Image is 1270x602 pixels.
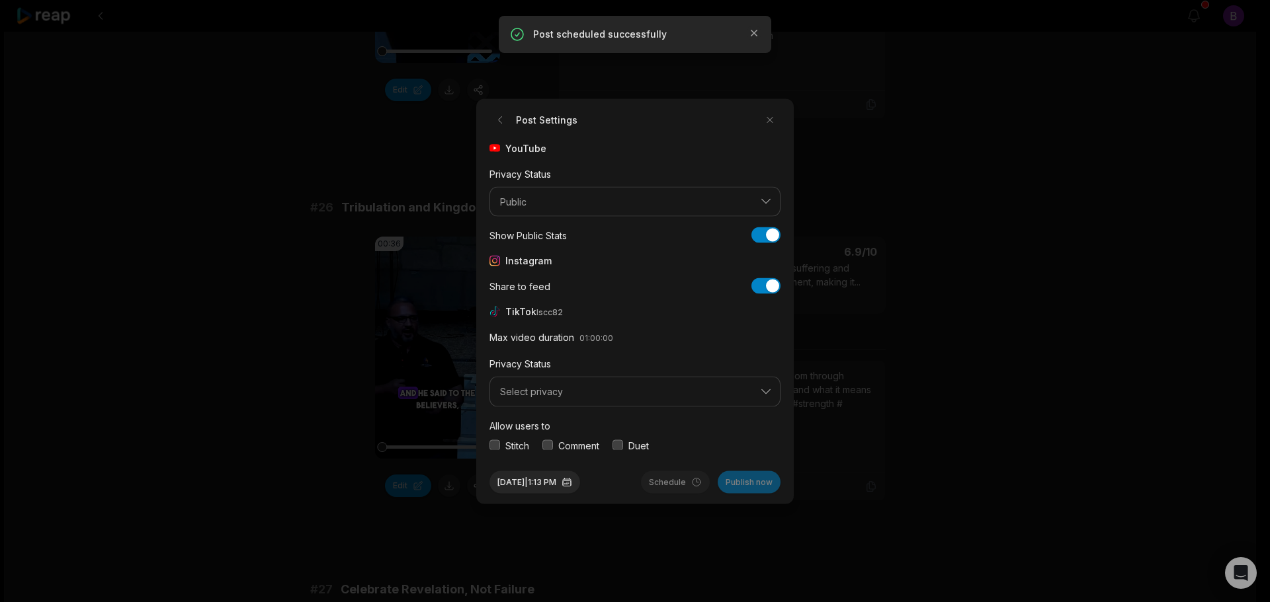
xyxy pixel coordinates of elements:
[489,168,551,179] label: Privacy Status
[533,28,737,41] p: Post scheduled successfully
[558,438,599,452] label: Comment
[505,254,552,268] span: Instagram
[500,196,751,207] span: Public
[489,109,577,130] h2: Post Settings
[641,470,710,493] button: Schedule
[489,186,781,217] button: Public
[579,333,613,343] span: 01:00:00
[489,332,574,343] label: Max video duration
[505,141,546,155] span: YouTube
[628,438,649,452] label: Duet
[536,307,563,317] span: lscc82
[500,386,751,398] span: Select privacy
[505,438,529,452] label: Stitch
[505,305,566,319] span: TikTok
[489,228,567,242] div: Show Public Stats
[489,377,781,407] button: Select privacy
[489,279,550,293] div: Share to feed
[489,470,580,493] button: [DATE]|1:13 PM
[489,358,551,369] label: Privacy Status
[718,470,781,493] button: Publish now
[489,420,550,431] label: Allow users to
